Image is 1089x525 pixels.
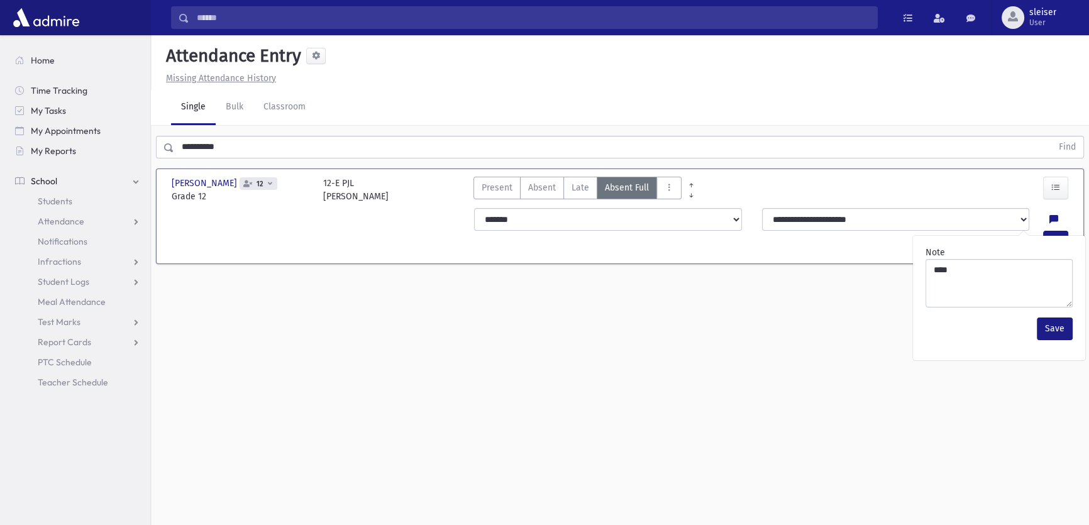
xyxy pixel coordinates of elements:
span: Time Tracking [31,85,87,96]
span: Attendance [38,216,84,227]
a: Student Logs [5,272,150,292]
span: Notifications [38,236,87,247]
a: My Tasks [5,101,150,121]
span: Absent Full [605,181,649,194]
span: [PERSON_NAME] [172,177,240,190]
span: Absent [528,181,556,194]
button: Save [1037,318,1073,340]
a: Notifications [5,231,150,251]
a: Teacher Schedule [5,372,150,392]
span: My Tasks [31,105,66,116]
a: Attendance [5,211,150,231]
u: Missing Attendance History [166,73,276,84]
a: Single [171,90,216,125]
div: AttTypes [473,177,682,203]
span: Student Logs [38,276,89,287]
a: PTC Schedule [5,352,150,372]
a: Report Cards [5,332,150,352]
a: Home [5,50,150,70]
span: My Reports [31,145,76,157]
button: Find [1051,136,1083,158]
a: Classroom [253,90,316,125]
a: Infractions [5,251,150,272]
a: Test Marks [5,312,150,332]
a: Bulk [216,90,253,125]
span: Late [572,181,589,194]
span: Report Cards [38,336,91,348]
input: Search [189,6,877,29]
span: Present [482,181,512,194]
img: AdmirePro [10,5,82,30]
span: School [31,175,57,187]
span: PTC Schedule [38,356,92,368]
span: Students [38,196,72,207]
a: School [5,171,150,191]
a: My Reports [5,141,150,161]
label: Note [926,246,945,259]
span: My Appointments [31,125,101,136]
span: Meal Attendance [38,296,106,307]
a: Students [5,191,150,211]
h5: Attendance Entry [161,45,301,67]
a: My Appointments [5,121,150,141]
span: sleiser [1029,8,1056,18]
a: Missing Attendance History [161,73,276,84]
span: Infractions [38,256,81,267]
div: 12-E PJL [PERSON_NAME] [323,177,389,203]
span: Grade 12 [172,190,311,203]
span: User [1029,18,1056,28]
span: 12 [254,180,266,188]
span: Home [31,55,55,66]
span: Test Marks [38,316,80,328]
span: Teacher Schedule [38,377,108,388]
a: Time Tracking [5,80,150,101]
a: Meal Attendance [5,292,150,312]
